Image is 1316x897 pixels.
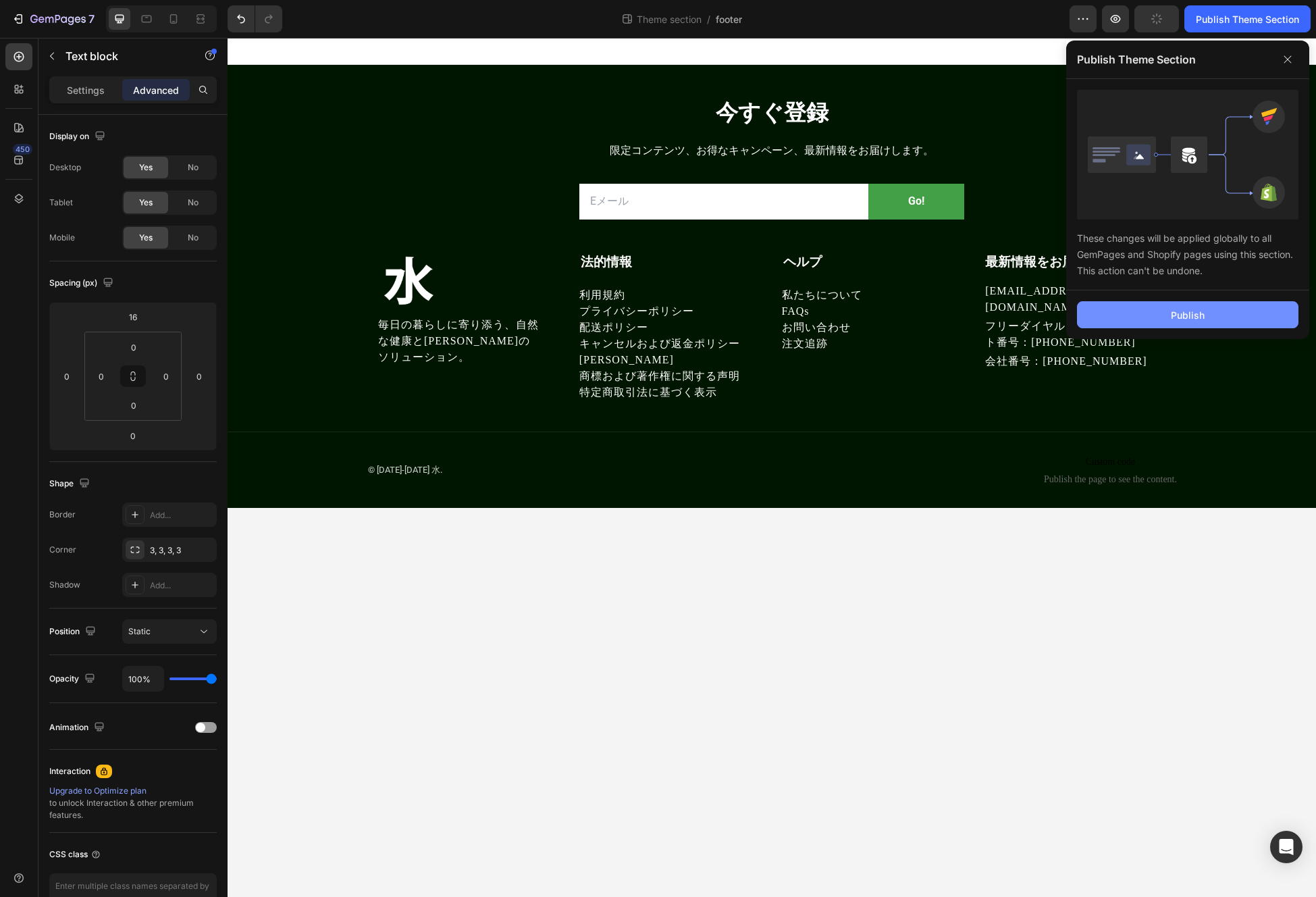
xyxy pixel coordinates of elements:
span: Yes [139,232,153,244]
input: 0px [156,366,176,386]
span: No [188,197,199,209]
a: 利用規約 [352,249,398,265]
a: キャンセルおよび返金ポリシー [352,298,512,314]
a: 注文追跡 [554,298,600,314]
a: 配送ポリシー [352,282,421,298]
strong: 最新情報をお届けします [758,215,899,232]
iframe: Design area [228,38,1316,897]
p: Advanced [133,83,179,97]
div: Upgrade to Optimize plan [49,785,217,797]
div: Corner [49,544,76,556]
p: [EMAIL_ADDRESS][DOMAIN_NAME] [758,245,938,278]
input: 0px [120,337,147,357]
div: Shape [49,475,93,493]
div: Border [49,509,76,521]
span: No [188,232,199,244]
span: Yes [139,197,153,209]
a: [PERSON_NAME] [352,314,446,330]
a: お問い合わせ [554,282,623,298]
input: 0 [120,426,147,446]
input: 0 [57,366,77,386]
button: Go! [641,146,737,182]
a: FAQs [554,265,582,282]
div: Tablet [49,197,73,209]
div: Shadow [49,579,80,591]
button: Publish [1077,301,1298,328]
a: 特定商取引法に基づく表示 [352,347,490,363]
div: Undo/Redo [228,5,282,32]
div: Go! [681,154,697,174]
p: 会社番号：[PHONE_NUMBER] [758,315,938,332]
div: Rich Text Editor. Editing area: main [756,314,939,333]
input: 0px [120,395,147,415]
span: Publish the page to see the content. [816,435,949,448]
input: l [120,307,147,327]
div: These changes will be applied globally to all GemPages and Shopify pages using this section. This... [1077,220,1298,279]
p: © [DATE]-[DATE] 水. [140,426,215,439]
div: Display on [49,128,108,146]
strong: ヘルプ [556,215,594,232]
div: Add... [150,580,213,592]
div: Opacity [49,670,98,688]
input: 0px [91,366,111,386]
div: to unlock Interaction & other premium features. [49,785,217,821]
input: Auto [123,667,163,691]
div: Rich Text Editor. Editing area: main [756,279,939,314]
strong: 法的情報 [353,215,404,232]
p: Publish Theme Section [1077,51,1196,68]
div: Interaction [49,765,90,777]
span: Custom code [816,416,949,432]
div: CSS class [49,848,101,861]
span: Static [128,626,151,636]
span: footer [716,12,742,26]
div: Publish Theme Section [1196,12,1299,26]
div: Animation [49,719,107,737]
div: Add... [150,509,213,521]
div: 3, 3, 3, 3 [150,544,213,557]
span: / [707,12,710,26]
div: Publish [1171,308,1205,322]
input: 0 [189,366,209,386]
p: 毎日の暮らしに寄り添う、自然な健康と[PERSON_NAME]のソリューション。 [151,279,313,328]
a: 商標および著作権に関する声明 [352,330,512,347]
div: Desktop [49,161,81,174]
div: Spacing (px) [49,274,116,292]
button: 7 [5,5,101,32]
span: Yes [139,161,153,174]
span: No [188,161,199,174]
div: Position [49,623,99,641]
span: Theme section [634,12,704,26]
p: 7 [88,11,95,27]
div: Mobile [49,232,75,244]
a: 私たちについて [554,249,635,265]
a: プライバシーポリシー [352,265,467,282]
div: Open Intercom Messenger [1270,831,1302,863]
p: Text block [65,48,180,64]
button: Static [122,619,217,644]
button: Publish Theme Section [1184,5,1311,32]
p: フリーダイヤルカスタマーサポート番号：[PHONE_NUMBER] [758,280,938,313]
p: Settings [67,83,105,97]
img: gempages_577595790776599228-d563d71d-f8dc-489d-b6f7-563bf44517c2.png [149,214,222,272]
input: Eメール [352,146,641,182]
div: 450 [13,144,32,155]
